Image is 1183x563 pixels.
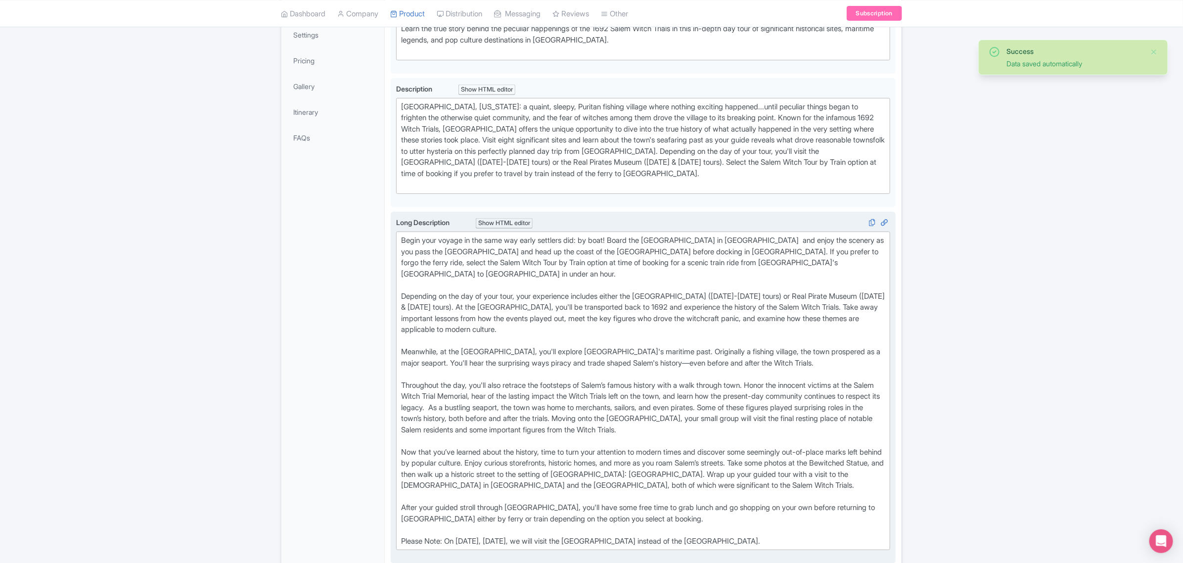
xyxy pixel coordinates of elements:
span: Description [396,85,434,93]
a: Settings [283,24,382,46]
div: Success [1006,46,1142,56]
div: Begin your voyage in the same way early settlers did: by boat! Board the [GEOGRAPHIC_DATA] in [GE... [401,235,885,547]
div: Show HTML editor [476,218,533,229]
a: Gallery [283,75,382,97]
div: Learn the true story behind the peculiar happenings of the 1692 Salem Witch Trials in this in-dep... [401,23,885,57]
a: Subscription [847,6,902,21]
span: Long Description [396,218,451,227]
a: FAQs [283,127,382,149]
div: Open Intercom Messenger [1149,529,1173,553]
button: Close [1150,46,1158,58]
div: Show HTML editor [458,85,515,95]
a: Itinerary [283,101,382,123]
div: [GEOGRAPHIC_DATA], [US_STATE]: a quaint, sleepy, Puritan fishing village where nothing exciting h... [401,101,885,190]
div: Data saved automatically [1006,58,1142,69]
a: Pricing [283,49,382,72]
